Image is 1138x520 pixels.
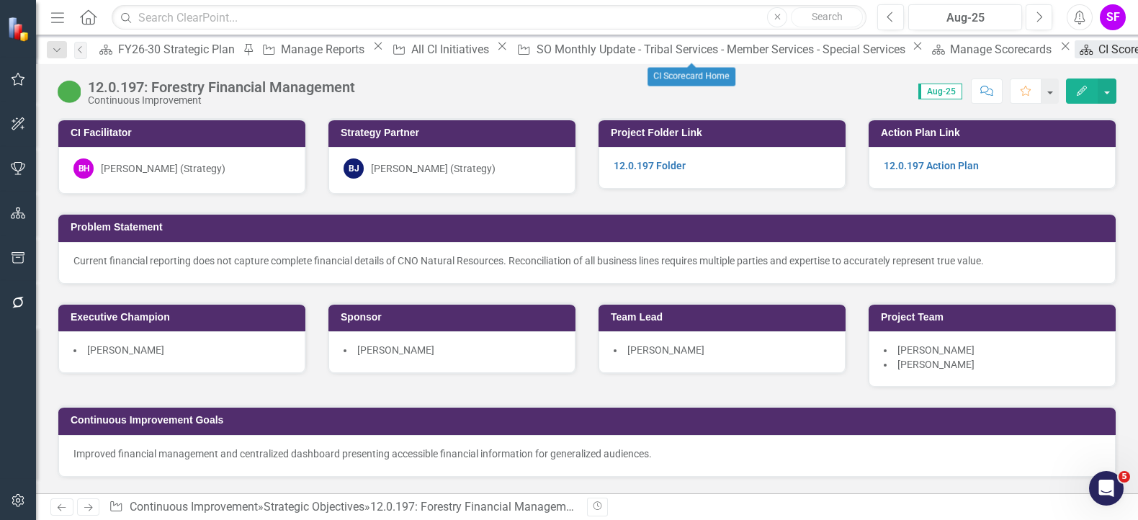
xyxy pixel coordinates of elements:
[908,4,1022,30] button: Aug-25
[344,158,364,179] div: BJ
[264,500,364,514] a: Strategic Objectives
[627,344,704,356] span: [PERSON_NAME]
[371,161,496,176] div: [PERSON_NAME] (Strategy)
[897,344,975,356] span: [PERSON_NAME]
[411,40,493,58] div: All CI Initiatives
[130,500,258,514] a: Continuous Improvement
[881,312,1108,323] h3: Project Team
[341,312,568,323] h3: Sponsor
[611,312,838,323] h3: Team Lead
[357,344,434,356] span: [PERSON_NAME]
[73,158,94,179] div: BH
[648,68,735,86] div: CI Scorecard Home
[370,500,582,514] div: 12.0.197: Forestry Financial Management
[926,40,1056,58] a: Manage Scorecards
[257,40,369,58] a: Manage Reports
[614,160,686,171] a: 12.0.197 Folder
[950,40,1056,58] div: Manage Scorecards
[511,40,908,58] a: SO Monthly Update - Tribal Services - Member Services - Special Services
[341,127,568,138] h3: Strategy Partner
[71,222,1108,233] h3: Problem Statement
[71,415,1108,426] h3: Continuous Improvement Goals
[812,11,843,22] span: Search
[537,40,908,58] div: SO Monthly Update - Tribal Services - Member Services - Special Services
[73,254,1101,268] p: Current financial reporting does not capture complete financial details of CNO Natural Resources....
[71,312,298,323] h3: Executive Champion
[387,40,493,58] a: All CI Initiatives
[109,499,576,516] div: » »
[791,7,863,27] button: Search
[913,9,1017,27] div: Aug-25
[112,5,866,30] input: Search ClearPoint...
[118,40,239,58] div: FY26-30 Strategic Plan
[1119,471,1130,483] span: 5
[88,95,355,106] div: Continuous Improvement
[884,160,979,171] a: 12.0.197 Action Plan
[88,79,355,95] div: 12.0.197: Forestry Financial Management
[94,40,239,58] a: FY26-30 Strategic Plan
[281,40,369,58] div: Manage Reports
[611,127,838,138] h3: Project Folder Link
[881,127,1108,138] h3: Action Plan Link
[897,359,975,370] span: [PERSON_NAME]
[101,161,225,176] div: [PERSON_NAME] (Strategy)
[71,127,298,138] h3: CI Facilitator
[7,17,32,42] img: ClearPoint Strategy
[1100,4,1126,30] button: SF
[1089,471,1124,506] iframe: Intercom live chat
[918,84,962,99] span: Aug-25
[87,344,164,356] span: [PERSON_NAME]
[58,80,81,103] img: CI Action Plan Approved/In Progress
[73,447,1101,461] p: Improved financial management and centralized dashboard presenting accessible financial informati...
